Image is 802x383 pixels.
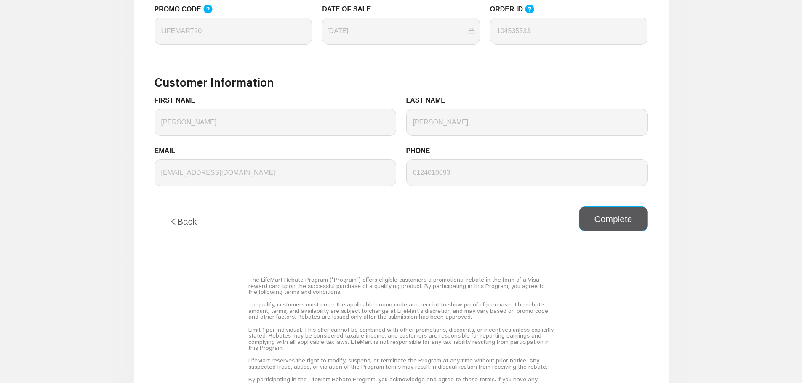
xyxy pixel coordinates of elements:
[248,273,554,298] div: The LifeMart Rebate Program ("Program") offers eligible customers a promotional rebate in the for...
[155,109,396,136] input: FIRST NAME
[248,323,554,354] div: Limit 1 per individual. This offer cannot be combined with other promotions, discounts, or incent...
[406,146,437,156] label: PHONE
[248,354,554,373] div: LifeMart reserves the right to modify, suspend, or terminate the Program at any time without prio...
[327,26,466,36] input: DATE OF SALE
[579,206,648,232] button: Complete
[248,298,554,323] div: To qualify, customers must enter the applicable promo code and receipt to show proof of purchase....
[155,146,182,156] label: EMAIL
[155,159,396,186] input: EMAIL
[406,109,648,136] input: LAST NAME
[170,218,177,225] span: left
[406,95,452,106] label: LAST NAME
[322,4,377,14] label: DATE OF SALE
[155,95,202,106] label: FIRST NAME
[406,159,648,186] input: PHONE
[155,75,648,90] h3: Customer Information
[490,4,543,14] label: ORDER ID
[155,4,221,14] label: PROMO CODE
[155,206,212,237] button: leftBack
